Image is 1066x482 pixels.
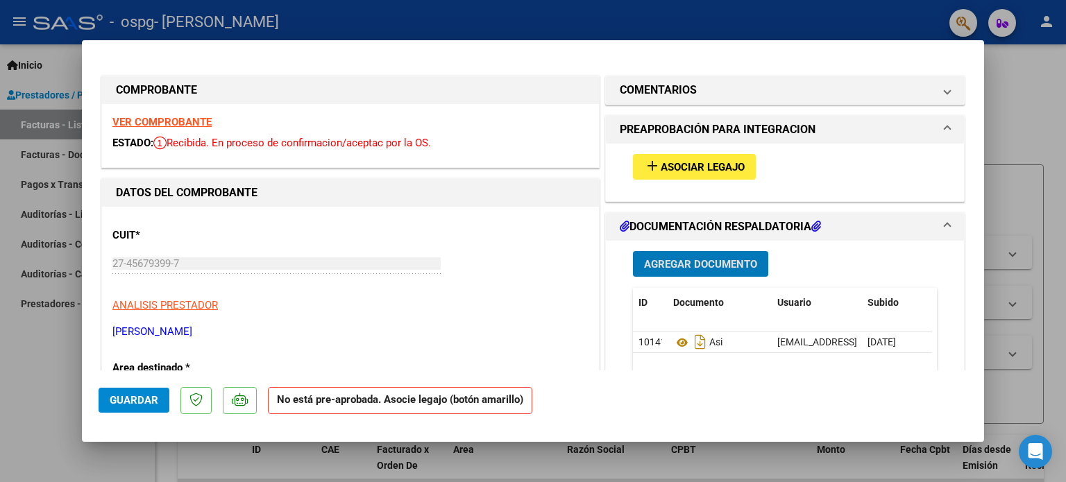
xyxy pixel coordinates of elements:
span: Asociar Legajo [661,161,745,173]
span: Asi [673,337,722,348]
button: Agregar Documento [633,251,768,277]
button: Asociar Legajo [633,154,756,180]
h1: DOCUMENTACIÓN RESPALDATORIA [620,218,821,235]
span: Agregar Documento [644,258,757,270]
datatable-header-cell: ID [633,288,668,318]
i: Descargar documento [691,331,709,353]
span: Subido [868,297,899,308]
span: 10141 [638,336,666,347]
datatable-header-cell: Documento [668,288,772,318]
span: ANALISIS PRESTADOR [112,299,218,311]
span: ESTADO: [112,137,153,149]
h1: PREAPROBACIÓN PARA INTEGRACION [620,121,815,138]
datatable-header-cell: Acción [931,288,1001,318]
mat-expansion-panel-header: PREAPROBACIÓN PARA INTEGRACION [606,116,964,144]
div: PREAPROBACIÓN PARA INTEGRACION [606,144,964,201]
p: Area destinado * [112,360,255,376]
span: [DATE] [868,336,896,347]
span: [EMAIL_ADDRESS][DOMAIN_NAME] - [PERSON_NAME] [777,336,1013,347]
p: CUIT [112,227,255,243]
strong: No está pre-aprobada. Asocie legajo (botón amarillo) [268,387,532,414]
span: Recibida. En proceso de confirmacion/aceptac por la OS. [153,137,431,149]
div: Open Intercom Messenger [1019,435,1052,468]
strong: COMPROBANTE [116,83,197,96]
span: Guardar [110,394,158,406]
mat-expansion-panel-header: COMENTARIOS [606,76,964,104]
mat-icon: add [644,157,661,174]
mat-expansion-panel-header: DOCUMENTACIÓN RESPALDATORIA [606,213,964,241]
h1: COMENTARIOS [620,82,697,98]
span: Documento [673,297,724,308]
span: Usuario [777,297,811,308]
p: [PERSON_NAME] [112,324,589,340]
a: VER COMPROBANTE [112,116,212,128]
button: Guardar [99,388,169,413]
strong: DATOS DEL COMPROBANTE [116,186,257,199]
span: ID [638,297,648,308]
datatable-header-cell: Subido [862,288,931,318]
datatable-header-cell: Usuario [772,288,862,318]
